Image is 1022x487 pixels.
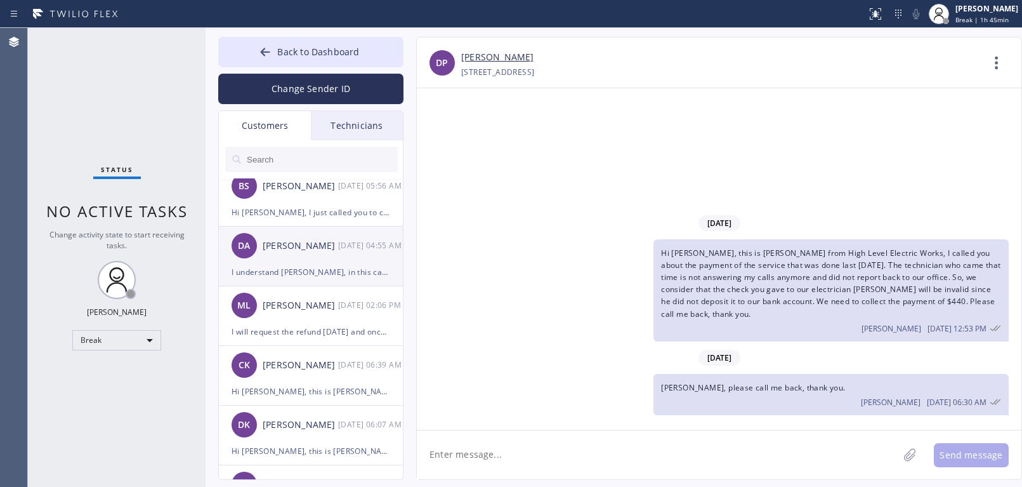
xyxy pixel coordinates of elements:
div: [PERSON_NAME] [263,358,338,373]
div: 08/19/2025 9:30 AM [653,374,1009,415]
span: No active tasks [46,201,188,222]
button: Mute [907,5,925,23]
div: 08/19/2025 9:56 AM [338,178,404,193]
div: I understand [PERSON_NAME], in this case, we will be sending [PERSON_NAME] again to fix the probl... [232,265,390,279]
span: Break | 1h 45min [955,15,1009,24]
div: Technicians [311,111,403,140]
span: ML [237,298,251,313]
span: Change activity state to start receiving tasks. [49,229,185,251]
span: [DATE] [698,215,740,231]
div: 08/18/2025 9:06 AM [338,298,404,312]
div: [PERSON_NAME] [263,298,338,313]
button: Change Sender ID [218,74,403,104]
div: Hi [PERSON_NAME], this is [PERSON_NAME] from [PERSON_NAME] Electric Inc., I already sent the paid... [232,444,390,458]
div: 08/18/2025 9:07 AM [338,417,404,432]
a: [PERSON_NAME] [461,50,534,65]
span: Hi [PERSON_NAME], this is [PERSON_NAME] from High Level Electric Works, I called you about the pa... [661,248,1000,319]
div: [PERSON_NAME] [955,3,1018,14]
div: [PERSON_NAME] [263,179,338,194]
div: I will request the refund [DATE] and once they process it, you will receive a notification for th... [232,324,390,339]
span: [PERSON_NAME], please call me back, thank you. [661,382,845,393]
div: [PERSON_NAME] [263,418,338,432]
button: Send message [934,443,1009,467]
div: 08/18/2025 9:53 AM [653,239,1009,342]
div: Hi [PERSON_NAME], I just called you to check when you want to reschedule the appointment. Please ... [232,205,390,220]
div: 08/19/2025 9:55 AM [338,238,404,253]
span: DA [238,239,250,253]
div: Break [72,330,161,350]
span: Back to Dashboard [277,46,359,58]
div: Customers [219,111,311,140]
span: [PERSON_NAME] [861,397,920,408]
div: [PERSON_NAME] [87,307,147,317]
span: CK [239,358,250,373]
input: Search [246,147,398,172]
span: DK [238,418,250,432]
span: [DATE] 06:30 AM [927,397,986,408]
span: [DATE] [698,350,740,366]
span: Status [101,165,133,174]
div: Hi [PERSON_NAME], this is [PERSON_NAME] from Edison Electricians, I called you to collect the unp... [232,384,390,399]
span: [DATE] 12:53 PM [927,323,986,334]
div: [STREET_ADDRESS] [461,65,534,79]
div: [PERSON_NAME] [263,239,338,253]
div: 08/18/2025 9:39 AM [338,357,404,372]
span: DP [436,56,448,70]
span: BS [239,179,249,194]
span: [PERSON_NAME] [861,323,921,334]
button: Back to Dashboard [218,37,403,67]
